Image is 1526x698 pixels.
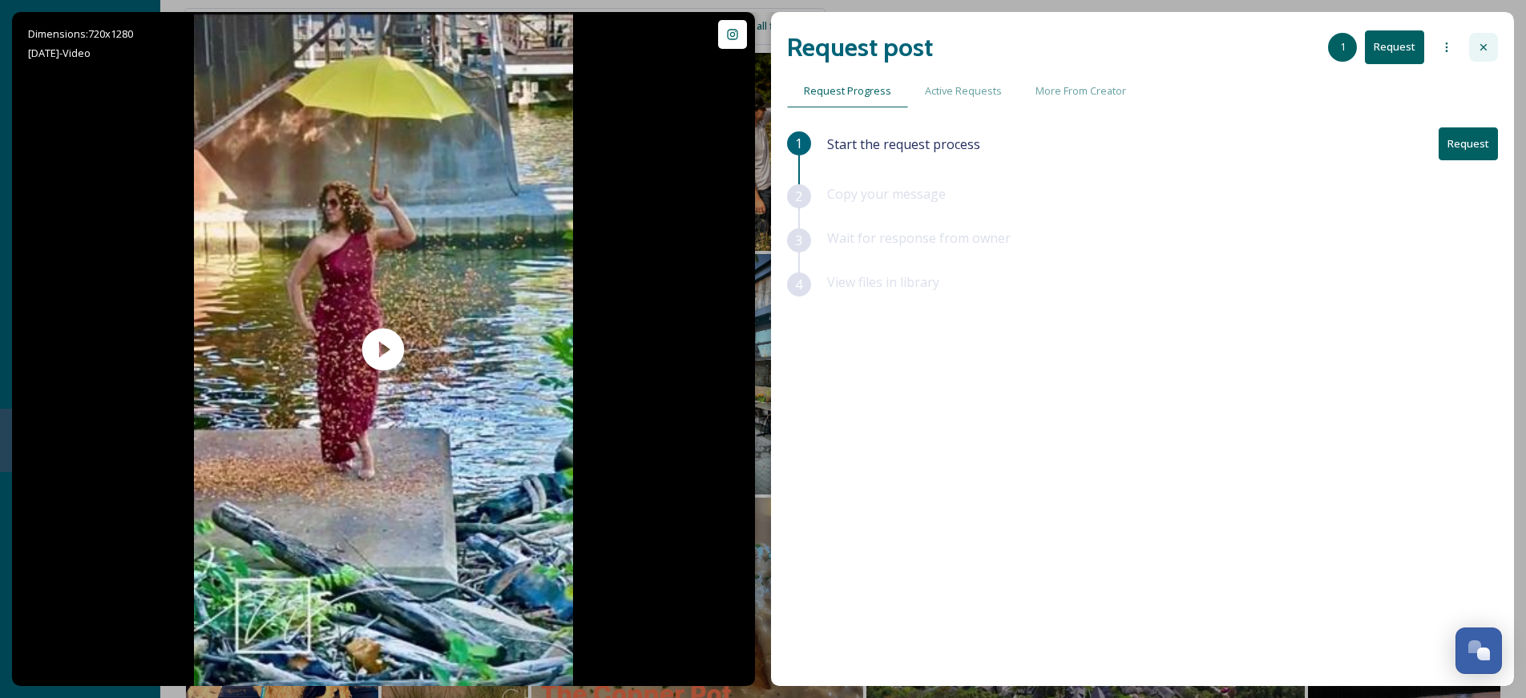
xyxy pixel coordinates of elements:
button: Request [1365,30,1424,63]
img: thumbnail [194,12,573,686]
span: More From Creator [1035,83,1126,99]
span: Copy your message [827,185,946,203]
button: Request [1439,127,1498,160]
span: Active Requests [925,83,1002,99]
button: Open Chat [1455,627,1502,674]
span: [DATE] - Video [28,46,91,60]
span: Start the request process [827,135,980,154]
span: 4 [795,275,802,294]
span: 2 [795,187,802,206]
span: 3 [795,231,802,250]
span: View files in library [827,273,939,291]
span: 1 [1340,39,1346,54]
span: Request Progress [804,83,891,99]
span: 1 [795,134,802,153]
span: Dimensions: 720 x 1280 [28,26,133,41]
h2: Request post [787,28,933,67]
span: Wait for response from owner [827,229,1011,247]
